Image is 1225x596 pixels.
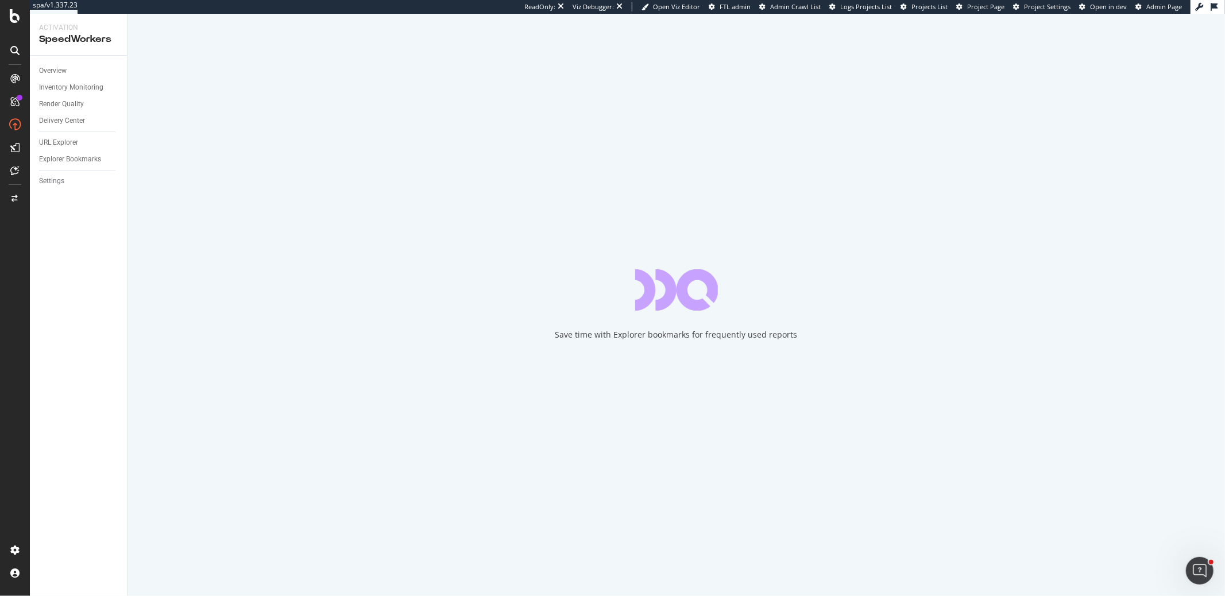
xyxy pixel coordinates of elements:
[39,65,119,77] a: Overview
[911,2,948,11] span: Projects List
[1013,2,1071,11] a: Project Settings
[1186,557,1214,585] iframe: Intercom live chat
[642,2,700,11] a: Open Viz Editor
[829,2,892,11] a: Logs Projects List
[39,137,78,149] div: URL Explorer
[39,137,119,149] a: URL Explorer
[39,98,84,110] div: Render Quality
[39,115,119,127] a: Delivery Center
[653,2,700,11] span: Open Viz Editor
[1079,2,1127,11] a: Open in dev
[39,153,119,165] a: Explorer Bookmarks
[39,82,103,94] div: Inventory Monitoring
[901,2,948,11] a: Projects List
[39,153,101,165] div: Explorer Bookmarks
[39,98,119,110] a: Render Quality
[39,115,85,127] div: Delivery Center
[573,2,614,11] div: Viz Debugger:
[840,2,892,11] span: Logs Projects List
[39,33,118,46] div: SpeedWorkers
[524,2,555,11] div: ReadOnly:
[1146,2,1182,11] span: Admin Page
[967,2,1004,11] span: Project Page
[709,2,751,11] a: FTL admin
[1024,2,1071,11] span: Project Settings
[956,2,1004,11] a: Project Page
[770,2,821,11] span: Admin Crawl List
[720,2,751,11] span: FTL admin
[39,23,118,33] div: Activation
[555,329,798,340] div: Save time with Explorer bookmarks for frequently used reports
[1135,2,1182,11] a: Admin Page
[39,65,67,77] div: Overview
[759,2,821,11] a: Admin Crawl List
[635,269,718,311] div: animation
[39,175,64,187] div: Settings
[1090,2,1127,11] span: Open in dev
[39,175,119,187] a: Settings
[39,82,119,94] a: Inventory Monitoring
